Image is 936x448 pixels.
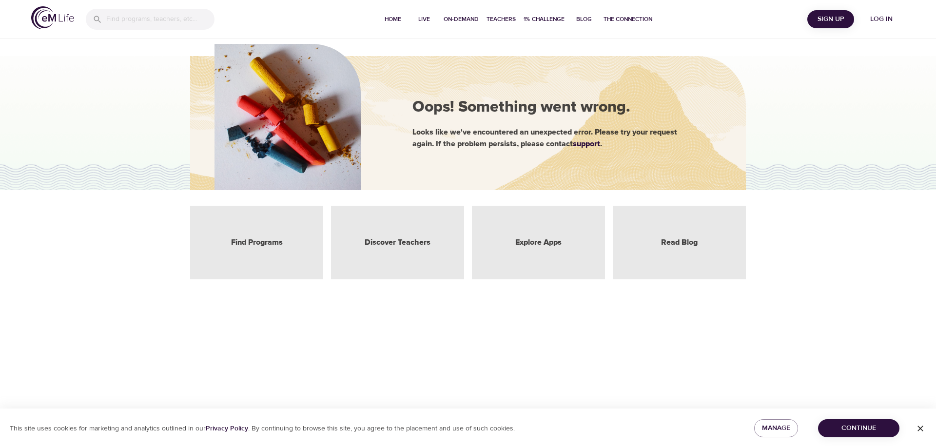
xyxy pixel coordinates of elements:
span: On-Demand [444,14,479,24]
span: Teachers [487,14,516,24]
span: The Connection [604,14,652,24]
span: 1% Challenge [524,14,565,24]
button: Continue [818,419,899,437]
a: Discover Teachers [365,237,430,248]
span: Blog [572,14,596,24]
a: Explore Apps [515,237,562,248]
input: Find programs, teachers, etc... [106,9,214,30]
div: Oops! Something went wrong. [412,97,715,119]
span: Live [412,14,436,24]
a: Read Blog [661,237,698,248]
a: Find Programs [231,237,283,248]
span: Home [381,14,405,24]
button: Sign Up [807,10,854,28]
span: Log in [862,13,901,25]
a: Privacy Policy [206,424,248,433]
span: Sign Up [811,13,850,25]
button: Manage [754,419,798,437]
span: Manage [762,422,790,434]
img: hero [214,44,361,190]
span: Continue [826,422,892,434]
img: logo [31,6,74,29]
button: Log in [858,10,905,28]
div: Looks like we've encountered an unexpected error. Please try your request again. If the problem p... [412,126,715,150]
a: support [573,140,600,148]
